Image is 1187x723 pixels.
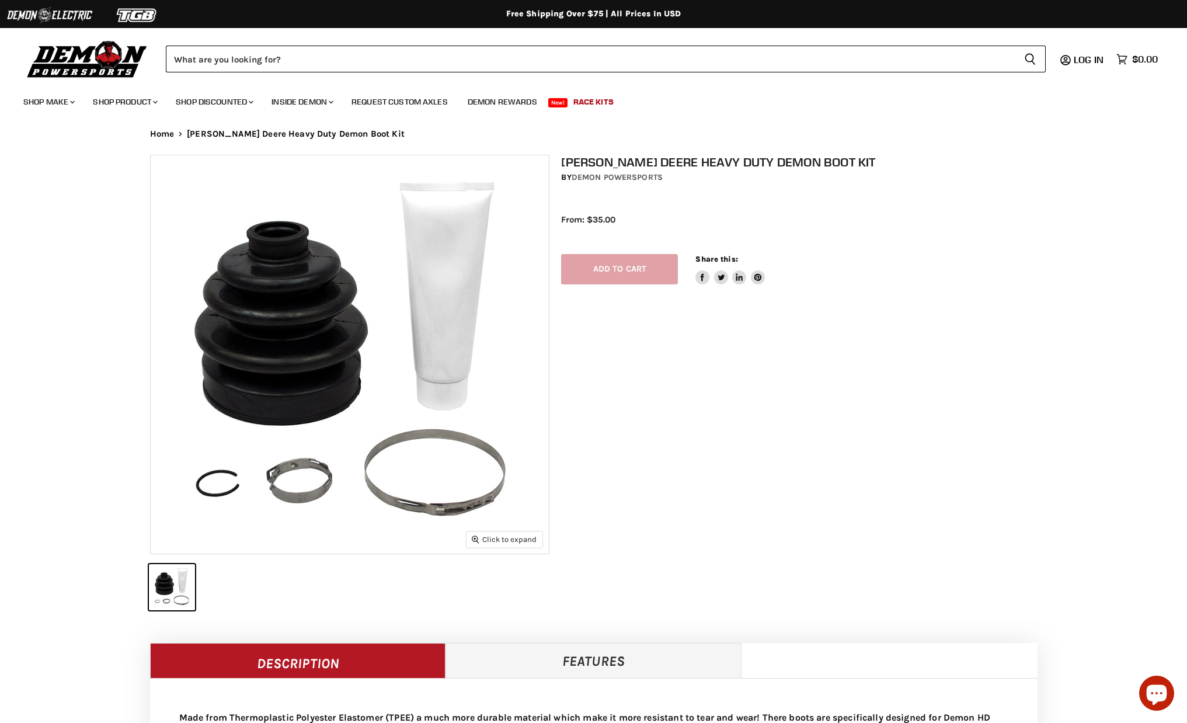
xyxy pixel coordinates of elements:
[1111,51,1164,68] a: $0.00
[1132,54,1158,65] span: $0.00
[127,129,1061,139] nav: Breadcrumbs
[149,564,195,610] button: IMAGE thumbnail
[572,172,663,182] a: Demon Powersports
[6,4,93,26] img: Demon Electric Logo 2
[167,90,260,114] a: Shop Discounted
[1136,676,1178,714] inbox-online-store-chat: Shopify online store chat
[23,38,151,79] img: Demon Powersports
[445,643,742,678] a: Features
[84,90,165,114] a: Shop Product
[166,46,1046,72] form: Product
[472,535,537,544] span: Click to expand
[1068,54,1111,65] a: Log in
[565,90,622,114] a: Race Kits
[151,155,549,554] img: IMAGE
[127,9,1061,19] div: Free Shipping Over $75 | All Prices In USD
[15,85,1155,114] ul: Main menu
[15,90,82,114] a: Shop Make
[187,129,405,139] span: [PERSON_NAME] Deere Heavy Duty Demon Boot Kit
[561,171,1049,184] div: by
[166,46,1015,72] input: Search
[695,255,737,263] span: Share this:
[695,254,765,285] aside: Share this:
[561,155,1049,169] h1: [PERSON_NAME] Deere Heavy Duty Demon Boot Kit
[1074,54,1104,65] span: Log in
[561,214,615,225] span: From: $35.00
[467,531,542,547] button: Click to expand
[548,98,568,107] span: New!
[150,129,175,139] a: Home
[93,4,181,26] img: TGB Logo 2
[150,643,446,678] a: Description
[1015,46,1046,72] button: Search
[263,90,340,114] a: Inside Demon
[343,90,457,114] a: Request Custom Axles
[459,90,546,114] a: Demon Rewards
